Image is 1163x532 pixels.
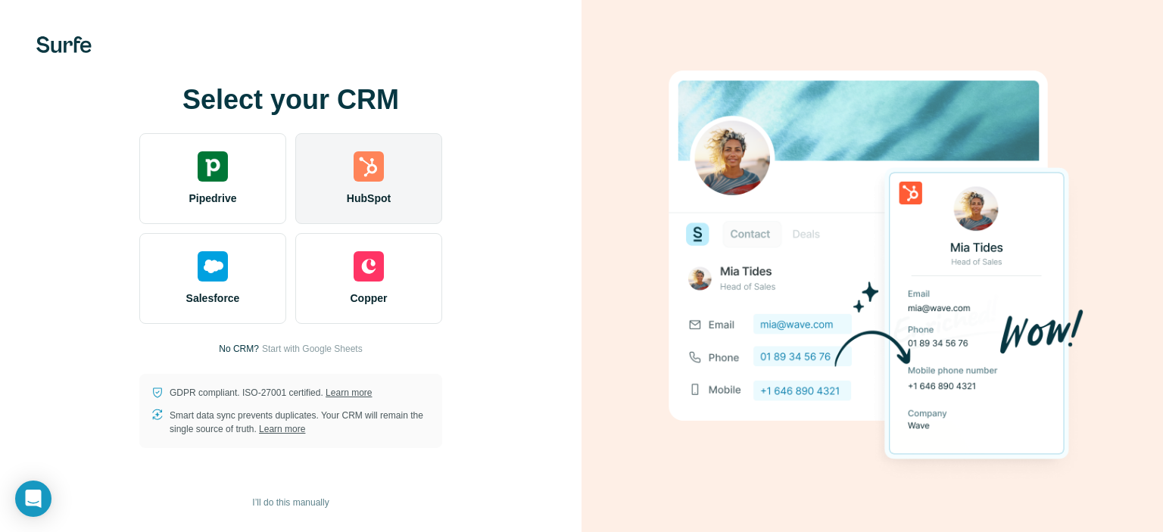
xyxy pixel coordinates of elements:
[259,424,305,434] a: Learn more
[660,47,1084,486] img: HUBSPOT image
[189,191,236,206] span: Pipedrive
[354,251,384,282] img: copper's logo
[15,481,51,517] div: Open Intercom Messenger
[139,85,442,115] h1: Select your CRM
[242,491,339,514] button: I’ll do this manually
[347,191,391,206] span: HubSpot
[252,496,329,509] span: I’ll do this manually
[262,342,363,356] button: Start with Google Sheets
[351,291,388,306] span: Copper
[198,151,228,182] img: pipedrive's logo
[326,387,372,398] a: Learn more
[170,386,372,400] p: GDPR compliant. ISO-27001 certified.
[186,291,240,306] span: Salesforce
[198,251,228,282] img: salesforce's logo
[354,151,384,182] img: hubspot's logo
[219,342,259,356] p: No CRM?
[170,409,430,436] p: Smart data sync prevents duplicates. Your CRM will remain the single source of truth.
[36,36,92,53] img: Surfe's logo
